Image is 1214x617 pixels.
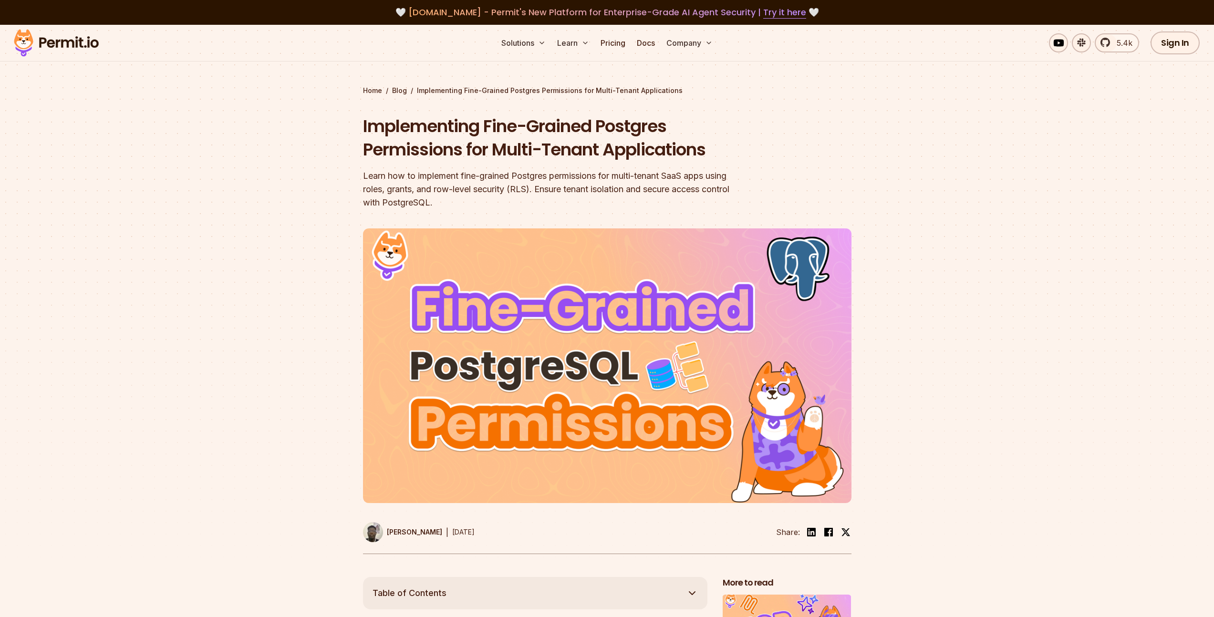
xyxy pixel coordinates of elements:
[723,577,851,589] h2: More to read
[408,6,806,18] span: [DOMAIN_NAME] - Permit's New Platform for Enterprise-Grade AI Agent Security |
[392,86,407,95] a: Blog
[10,27,103,59] img: Permit logo
[1151,31,1200,54] a: Sign In
[373,586,446,600] span: Table of Contents
[363,169,729,209] div: Learn how to implement fine-grained Postgres permissions for multi-tenant SaaS apps using roles, ...
[553,33,593,52] button: Learn
[763,6,806,19] a: Try it here
[841,527,851,537] img: twitter
[446,526,448,538] div: |
[1095,33,1139,52] a: 5.4k
[597,33,629,52] a: Pricing
[633,33,659,52] a: Docs
[806,526,817,538] img: linkedin
[363,86,382,95] a: Home
[363,228,851,503] img: Implementing Fine-Grained Postgres Permissions for Multi-Tenant Applications
[387,527,442,537] p: [PERSON_NAME]
[663,33,716,52] button: Company
[823,526,834,538] img: facebook
[363,577,707,609] button: Table of Contents
[452,528,475,536] time: [DATE]
[23,6,1191,19] div: 🤍 🤍
[363,114,729,162] h1: Implementing Fine-Grained Postgres Permissions for Multi-Tenant Applications
[1111,37,1132,49] span: 5.4k
[363,522,442,542] a: [PERSON_NAME]
[776,526,800,538] li: Share:
[363,86,851,95] div: / /
[498,33,550,52] button: Solutions
[363,522,383,542] img: Uma Victor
